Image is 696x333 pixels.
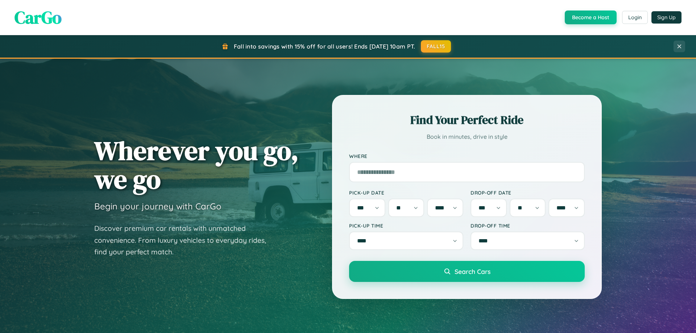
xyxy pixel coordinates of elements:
button: Sign Up [651,11,681,24]
span: Fall into savings with 15% off for all users! Ends [DATE] 10am PT. [234,43,415,50]
h2: Find Your Perfect Ride [349,112,585,128]
label: Pick-up Date [349,190,463,196]
h3: Begin your journey with CarGo [94,201,221,212]
p: Book in minutes, drive in style [349,132,585,142]
span: Search Cars [455,267,490,275]
button: Login [622,11,648,24]
button: Become a Host [565,11,617,24]
label: Where [349,153,585,159]
span: CarGo [14,5,62,29]
p: Discover premium car rentals with unmatched convenience. From luxury vehicles to everyday rides, ... [94,222,275,258]
button: Search Cars [349,261,585,282]
h1: Wherever you go, we go [94,136,299,193]
button: FALL15 [421,40,451,53]
label: Drop-off Time [471,222,585,229]
label: Drop-off Date [471,190,585,196]
label: Pick-up Time [349,222,463,229]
